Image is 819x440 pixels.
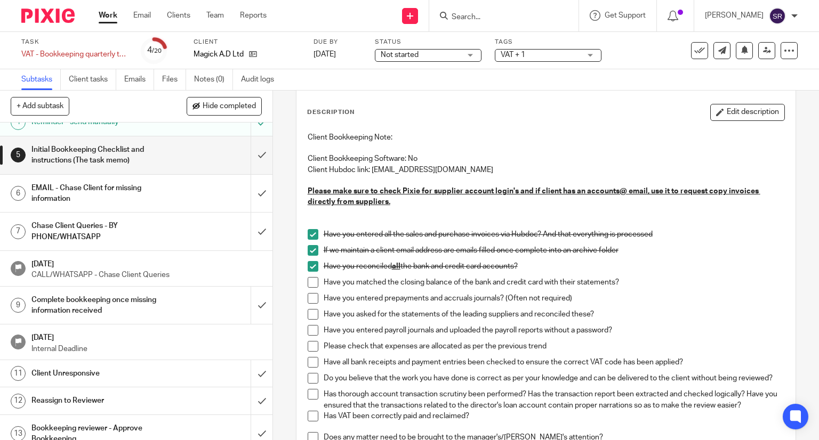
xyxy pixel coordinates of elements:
p: Have you reconciled the bank and credit card accounts? [324,261,785,272]
p: Description [307,108,355,117]
span: [DATE] [314,51,336,58]
p: Client Hubdoc link: [EMAIL_ADDRESS][DOMAIN_NAME] [308,165,785,175]
u: Please make sure to check Pixie for supplier account login's and if client has an accounts@ email... [308,188,760,206]
p: Do you believe that the work you have done is correct as per your knowledge and can be delivered ... [324,373,785,384]
h1: Reminder - send manually [31,114,171,130]
div: 11 [11,366,26,381]
a: Team [206,10,224,21]
label: Status [375,38,481,46]
div: 12 [11,394,26,409]
div: 6 [11,186,26,201]
p: Have you entered payroll journals and uploaded the payroll reports without a password? [324,325,785,336]
h1: EMAIL - Chase Client for missing information [31,180,171,207]
p: Have you matched the closing balance of the bank and credit card with their statements? [324,277,785,288]
span: Hide completed [203,102,256,111]
label: Due by [314,38,362,46]
p: Client Bookkeeping Software: No [308,153,785,164]
button: + Add subtask [11,97,69,115]
p: If we maintain a client email address are emails filled once complete into an archive folder [324,245,785,256]
p: Have all bank receipts and payment entries been checked to ensure the correct VAT code has been a... [324,357,785,368]
span: VAT + 1 [501,51,525,59]
button: Edit description [710,104,785,121]
p: Has thorough account transaction scrutiny been performed? Has the transaction report been extract... [324,389,785,411]
button: Hide completed [187,97,262,115]
h1: [DATE] [31,330,262,343]
u: all [392,263,400,270]
h1: [DATE] [31,256,262,270]
div: 7 [11,224,26,239]
p: Have you entered all the sales and purchase invoices via Hubdoc? And that everything is processed [324,229,785,240]
h1: Initial Bookkeeping Checklist and instructions (The task memo) [31,142,171,169]
a: Subtasks [21,69,61,90]
span: Not started [381,51,419,59]
div: 4 [147,44,162,56]
p: Internal Deadline [31,344,262,354]
div: 5 [11,148,26,162]
small: /20 [152,48,162,54]
a: Clients [167,10,190,21]
a: Client tasks [69,69,116,90]
a: Email [133,10,151,21]
h1: Reassign to Reviewer [31,393,171,409]
label: Client [194,38,300,46]
div: VAT - Bookkeeping quarterly tasks [21,49,128,60]
a: Work [99,10,117,21]
label: Task [21,38,128,46]
a: Audit logs [241,69,282,90]
img: svg%3E [769,7,786,25]
h1: Complete bookkeeping once missing information received [31,292,171,319]
h1: Client Unresponsive [31,365,171,381]
h1: Chase Client Queries - BY PHONE/WHATSAPP [31,218,171,245]
div: 4 [11,115,26,130]
a: Emails [124,69,154,90]
img: Pixie [21,9,75,23]
a: Notes (0) [194,69,233,90]
p: Have you entered prepayments and accruals journals? (Often not required) [324,293,785,304]
p: Magick A.D Ltd [194,49,244,60]
a: Reports [240,10,267,21]
p: Client Bookkeeping Note: [308,132,785,143]
a: Files [162,69,186,90]
p: Have you asked for the statements of the leading suppliers and reconciled these? [324,309,785,320]
div: 9 [11,298,26,313]
p: CALL/WHATSAPP - Chase Client Queries [31,270,262,280]
p: Has VAT been correctly paid and reclaimed? [324,411,785,421]
p: Please check that expenses are allocated as per the previous trend [324,341,785,352]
